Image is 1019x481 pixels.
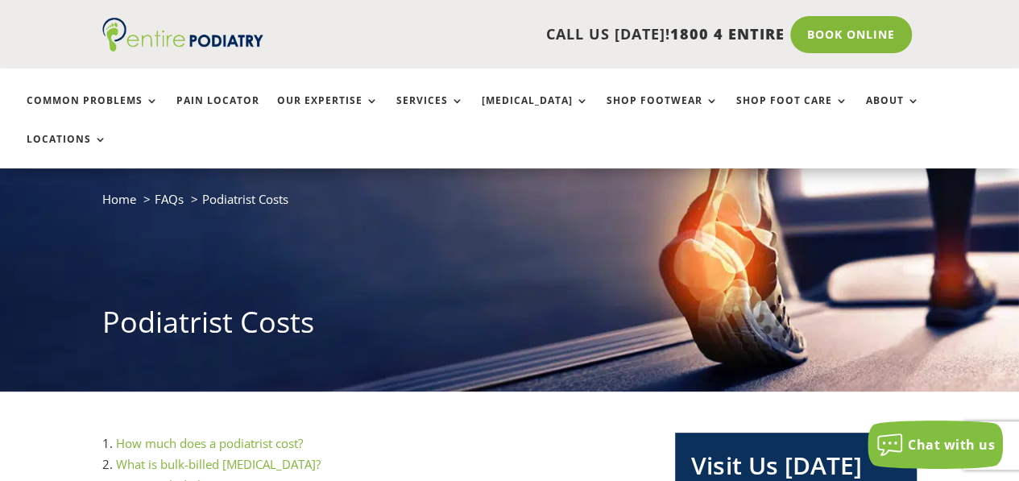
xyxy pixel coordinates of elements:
span: 1800 4 ENTIRE [670,24,785,44]
a: Common Problems [27,95,159,130]
button: Chat with us [868,421,1003,469]
a: Shop Footwear [607,95,719,130]
a: Pain Locator [176,95,259,130]
span: Chat with us [908,436,995,454]
a: [MEDICAL_DATA] [482,95,589,130]
h1: Podiatrist Costs [102,302,918,350]
a: Entire Podiatry [102,39,263,55]
a: Locations [27,134,107,168]
a: Book Online [790,16,912,53]
a: Shop Foot Care [736,95,848,130]
a: What is bulk-billed [MEDICAL_DATA]? [116,456,321,472]
nav: breadcrumb [102,189,918,222]
span: Podiatrist Costs [202,191,288,207]
a: Home [102,191,136,207]
a: Our Expertise [277,95,379,130]
p: CALL US [DATE]! [285,24,785,45]
a: Services [396,95,464,130]
img: logo (1) [102,18,263,52]
a: FAQs [155,191,184,207]
a: How much does a podiatrist cost? [116,435,303,451]
a: About [866,95,920,130]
